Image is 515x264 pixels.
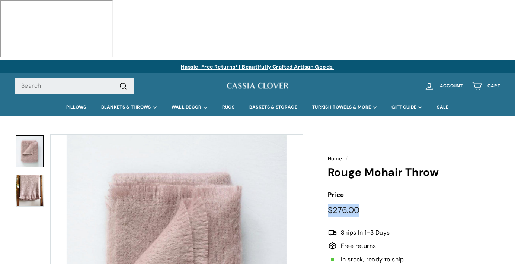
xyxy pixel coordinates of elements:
[487,84,500,88] span: Cart
[94,99,164,116] summary: BLANKETS & THROWS
[328,205,360,216] span: $276.00
[328,190,500,200] label: Price
[467,75,505,97] a: Cart
[341,228,390,238] span: Ships In 1-3 Days
[328,155,500,163] nav: breadcrumbs
[440,84,463,88] span: Account
[344,155,349,162] span: /
[305,99,384,116] summary: TURKISH TOWELS & MORE
[164,99,215,116] summary: WALL DECOR
[328,166,500,179] h1: Rouge Mohair Throw
[16,135,44,167] a: Rouge Mohair Throw
[16,175,44,207] img: Rouge Mohair Throw
[384,99,429,116] summary: GIFT GUIDE
[328,155,342,162] a: Home
[341,241,376,251] span: Free returns
[181,63,334,70] a: Hassle-Free Returns* | Beautifully Crafted Artisan Goods.
[15,78,134,94] input: Search
[242,99,305,116] a: BASKETS & STORAGE
[215,99,242,116] a: RUGS
[420,75,467,97] a: Account
[429,99,456,116] a: SALE
[59,99,93,116] a: PILLOWS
